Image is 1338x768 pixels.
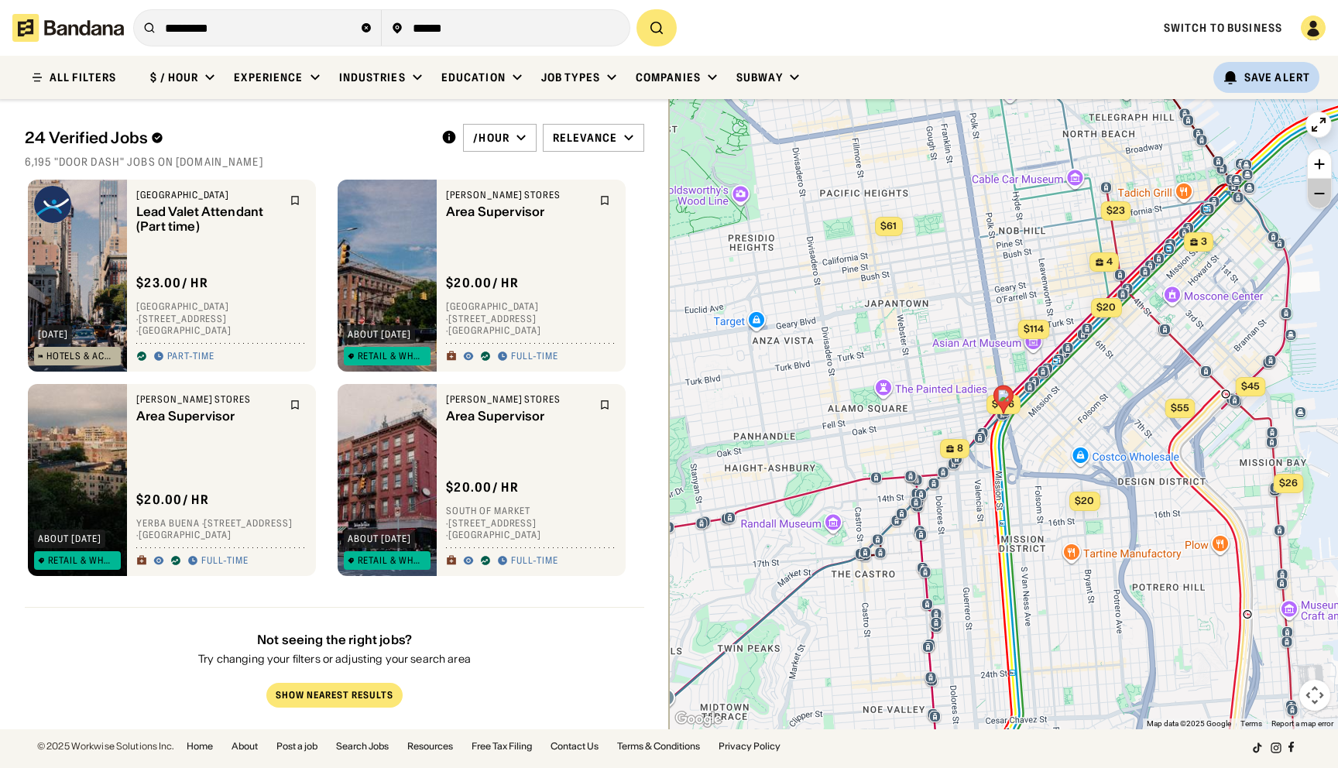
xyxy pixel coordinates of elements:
[136,492,209,508] div: $ 20.00 / hr
[446,189,590,201] div: [PERSON_NAME] Stores
[25,178,644,729] div: grid
[167,351,214,363] div: Part-time
[1075,495,1094,506] span: $20
[553,131,617,145] div: Relevance
[511,351,558,363] div: Full-time
[472,742,532,751] a: Free Tax Filing
[992,398,1014,410] span: $126
[957,442,963,455] span: 8
[1241,380,1260,392] span: $45
[198,633,471,647] div: Not seeing the right jobs?
[446,506,616,542] div: South of Market · [STREET_ADDRESS] · [GEOGRAPHIC_DATA]
[1106,255,1113,269] span: 4
[1147,719,1231,728] span: Map data ©2025 Google
[348,330,411,339] div: about [DATE]
[1299,680,1330,711] button: Map camera controls
[336,742,389,751] a: Search Jobs
[232,742,258,751] a: About
[541,70,600,84] div: Job Types
[673,709,724,729] a: Open this area in Google Maps (opens a new window)
[446,204,590,219] div: Area Supervisor
[358,556,427,565] div: Retail & Wholesale
[38,534,101,543] div: about [DATE]
[446,409,590,423] div: Area Supervisor
[511,555,558,567] div: Full-time
[1024,323,1044,334] span: $114
[446,480,519,496] div: $ 20.00 / hr
[1106,204,1125,216] span: $23
[187,742,213,751] a: Home
[407,742,453,751] a: Resources
[1271,719,1333,728] a: Report a map error
[136,276,208,292] div: $ 23.00 / hr
[198,654,471,665] div: Try changing your filters or adjusting your search area
[25,155,644,169] div: 6,195 "door dash" jobs on [DOMAIN_NAME]
[636,70,701,84] div: Companies
[46,351,117,361] div: Hotels & Accommodation
[136,409,280,423] div: Area Supervisor
[136,517,307,541] div: Yerba Buena · [STREET_ADDRESS] · [GEOGRAPHIC_DATA]
[1244,70,1310,84] div: Save Alert
[1201,235,1207,249] span: 3
[25,129,429,147] div: 24 Verified Jobs
[12,14,124,42] img: Bandana logotype
[150,70,198,84] div: $ / hour
[38,330,68,339] div: [DATE]
[736,70,783,84] div: Subway
[1240,719,1262,728] a: Terms (opens in new tab)
[880,220,897,231] span: $61
[48,556,117,565] div: Retail & Wholesale
[551,742,599,751] a: Contact Us
[1096,301,1116,313] span: $20
[136,301,307,338] div: [GEOGRAPHIC_DATA] · [STREET_ADDRESS] · [GEOGRAPHIC_DATA]
[673,709,724,729] img: Google
[719,742,780,751] a: Privacy Policy
[276,742,317,751] a: Post a job
[617,742,700,751] a: Terms & Conditions
[446,301,616,338] div: [GEOGRAPHIC_DATA] · [STREET_ADDRESS] · [GEOGRAPHIC_DATA]
[136,189,280,201] div: [GEOGRAPHIC_DATA]
[201,555,249,567] div: Full-time
[1164,21,1282,35] a: Switch to Business
[136,393,280,406] div: [PERSON_NAME] Stores
[339,70,406,84] div: Industries
[50,72,116,83] div: ALL FILTERS
[234,70,303,84] div: Experience
[37,742,174,751] div: © 2025 Workwise Solutions Inc.
[446,393,590,406] div: [PERSON_NAME] Stores
[441,70,506,84] div: Education
[1279,477,1298,489] span: $26
[446,276,519,292] div: $ 20.00 / hr
[34,186,71,223] img: Towne Park logo
[276,691,393,701] div: Show Nearest Results
[358,351,427,361] div: Retail & Wholesale
[348,534,411,543] div: about [DATE]
[1171,402,1189,413] span: $55
[136,204,280,234] div: Lead Valet Attendant (Part time)
[473,131,509,145] div: /hour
